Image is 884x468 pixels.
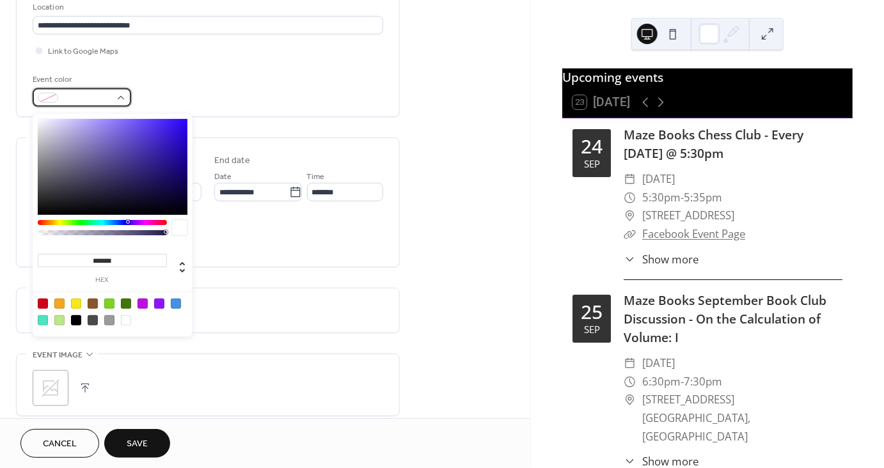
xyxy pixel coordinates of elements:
[642,226,745,241] a: Facebook Event Page
[642,170,675,189] span: [DATE]
[154,299,164,309] div: #9013FE
[307,171,325,184] span: Time
[624,207,636,225] div: ​
[104,299,114,309] div: #7ED321
[684,373,722,391] span: 7:30pm
[642,189,681,207] span: 5:30pm
[642,391,842,446] span: [STREET_ADDRESS] [GEOGRAPHIC_DATA], [GEOGRAPHIC_DATA]
[104,429,170,458] button: Save
[38,277,167,284] label: hex
[624,189,636,207] div: ​
[138,299,148,309] div: #BD10E0
[104,315,114,325] div: #9B9B9B
[38,299,48,309] div: #D0021B
[684,189,722,207] span: 5:35pm
[562,68,853,87] div: Upcoming events
[54,299,65,309] div: #F5A623
[71,315,81,325] div: #000000
[581,302,603,322] div: 25
[54,315,65,325] div: #B8E986
[624,251,636,267] div: ​
[33,1,381,14] div: Location
[681,189,684,207] span: -
[624,251,699,267] button: ​Show more
[121,315,131,325] div: #FFFFFF
[20,429,99,458] button: Cancel
[581,137,603,156] div: 24
[33,73,129,86] div: Event color
[681,373,684,391] span: -
[43,438,77,451] span: Cancel
[584,159,600,169] div: Sep
[584,325,600,334] div: Sep
[624,170,636,189] div: ​
[88,315,98,325] div: #4A4A4A
[214,171,232,184] span: Date
[71,299,81,309] div: #F8E71C
[624,391,636,409] div: ​
[624,292,842,347] div: Maze Books September Book Club Discussion - On the Calculation of Volume: I
[642,354,675,373] span: [DATE]
[642,251,699,267] span: Show more
[48,45,118,59] span: Link to Google Maps
[127,438,148,451] span: Save
[642,207,734,225] span: [STREET_ADDRESS]
[171,299,181,309] div: #4A90E2
[624,373,636,391] div: ​
[33,348,83,362] span: Event image
[88,299,98,309] div: #8B572A
[33,370,68,406] div: ;
[214,154,250,168] div: End date
[624,354,636,373] div: ​
[38,315,48,325] div: #50E3C2
[121,299,131,309] div: #417505
[642,373,681,391] span: 6:30pm
[624,126,803,162] a: Maze Books Chess Club - Every [DATE] @ 5:30pm
[624,225,636,244] div: ​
